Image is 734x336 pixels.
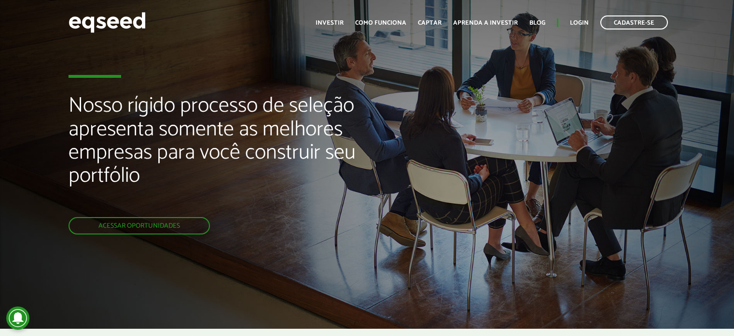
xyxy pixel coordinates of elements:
a: Captar [418,20,442,26]
a: Login [570,20,589,26]
a: Blog [529,20,545,26]
h2: Nosso rígido processo de seleção apresenta somente as melhores empresas para você construir seu p... [69,94,421,217]
a: Como funciona [355,20,406,26]
a: Acessar oportunidades [69,217,210,234]
img: EqSeed [69,10,146,35]
a: Cadastre-se [600,15,668,29]
a: Investir [316,20,344,26]
a: Aprenda a investir [453,20,518,26]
